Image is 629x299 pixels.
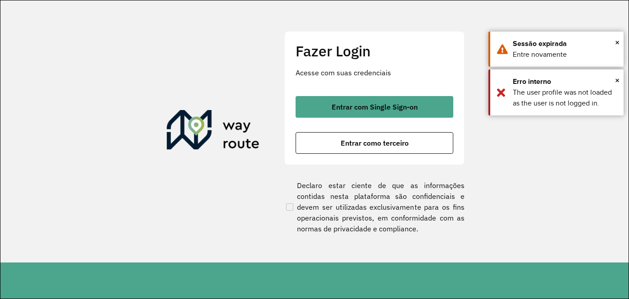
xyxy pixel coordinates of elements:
[513,49,617,60] div: Entre novamente
[296,96,453,118] button: button
[296,132,453,154] button: button
[296,42,453,60] h2: Fazer Login
[341,139,409,147] span: Entrar como terceiro
[167,110,260,153] img: Roteirizador AmbevTech
[513,38,617,49] div: Sessão expirada
[513,87,617,109] div: The user profile was not loaded as the user is not logged in.
[615,36,620,49] button: Close
[296,67,453,78] p: Acesse com suas credenciais
[284,180,465,234] label: Declaro estar ciente de que as informações contidas nesta plataforma são confidenciais e devem se...
[615,74,620,87] span: ×
[513,76,617,87] div: Erro interno
[615,36,620,49] span: ×
[615,74,620,87] button: Close
[332,103,418,110] span: Entrar com Single Sign-on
